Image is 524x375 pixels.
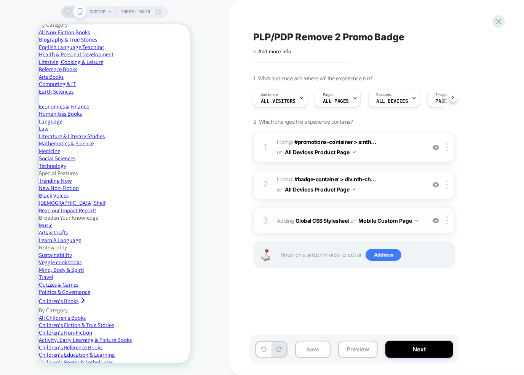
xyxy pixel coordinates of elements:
[338,341,378,358] button: Preview
[253,48,291,54] span: + Add more info
[358,215,418,226] button: Mobile Custom Page
[294,176,376,182] span: #badge-container > div:nth-ch...
[258,249,273,261] img: Joystick
[296,217,349,224] b: Global CSS Stylesheet
[277,215,422,226] span: Adding
[277,185,283,194] span: on
[261,92,278,97] span: Audience
[446,216,448,225] img: close
[376,92,391,97] span: Devices
[415,220,418,222] img: down arrow
[294,139,376,145] span: #promotions-container > a:nth...
[433,217,439,224] img: crossed eye
[277,137,422,158] span: Hiding :
[436,99,462,104] span: Page Load
[385,341,453,358] button: Next
[261,99,296,104] span: All Visitors
[323,99,349,104] span: ALL PAGES
[121,6,150,18] span: Theme: MAIN
[285,147,356,158] button: All Devices Product Page
[262,213,269,228] div: 3
[436,92,451,97] span: Trigger
[350,216,356,225] span: on
[295,341,331,358] button: Save
[90,6,106,18] span: CUSTOM
[376,99,408,104] span: ALL DEVICES
[446,143,448,152] img: close
[277,174,422,195] span: Hiding :
[277,147,283,157] span: on
[253,118,353,125] span: 2. Which changes the experience contains?
[285,184,356,195] button: All Devices Product Page
[253,75,372,81] span: 1. What audience and where will the experience run?
[281,249,451,261] span: Hover on a section in order to edit or
[253,31,404,43] span: PLP/PDP Remove 2 Promo Badge
[366,249,401,261] span: Add new
[262,177,269,192] div: 2
[353,188,356,190] img: down arrow
[262,140,269,155] div: 1
[323,92,334,97] span: Pages
[446,180,448,189] img: close
[433,182,439,188] img: crossed eye
[433,144,439,151] img: crossed eye
[353,151,356,153] img: down arrow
